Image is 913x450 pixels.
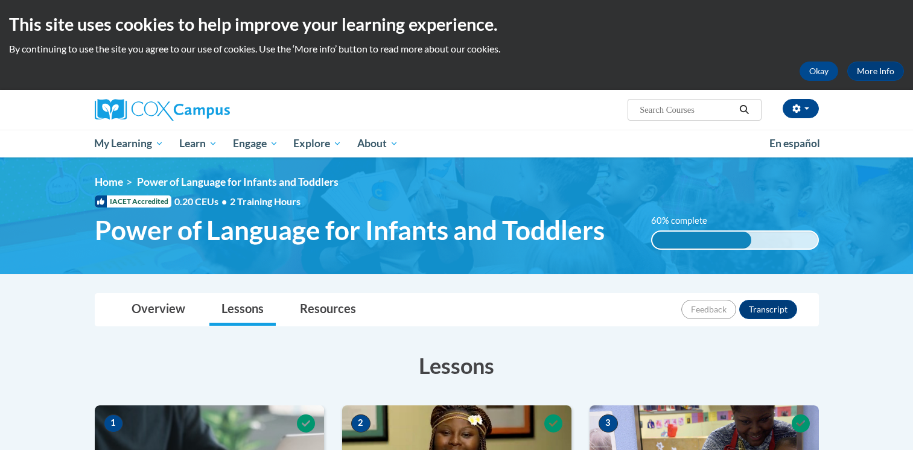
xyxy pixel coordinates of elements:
button: Account Settings [783,99,819,118]
h2: This site uses cookies to help improve your learning experience. [9,12,904,36]
input: Search Courses [638,103,735,117]
a: En español [762,131,828,156]
span: 1 [104,414,123,433]
a: Overview [119,294,197,326]
span: 2 [351,414,371,433]
a: Home [95,176,123,188]
h3: Lessons [95,350,819,381]
span: • [221,195,227,207]
img: Cox Campus [95,99,230,121]
span: 2 Training Hours [230,195,301,207]
a: About [349,130,406,157]
span: Power of Language for Infants and Toddlers [95,214,605,246]
a: My Learning [87,130,172,157]
span: IACET Accredited [95,195,171,208]
div: 60% complete [652,232,751,249]
span: My Learning [94,136,164,151]
a: More Info [847,62,904,81]
button: Okay [800,62,838,81]
a: Explore [285,130,349,157]
span: 3 [599,414,618,433]
span: 0.20 CEUs [174,195,230,208]
a: Resources [288,294,368,326]
span: Learn [179,136,217,151]
span: En español [769,137,820,150]
span: Explore [293,136,342,151]
a: Lessons [209,294,276,326]
button: Search [735,103,753,117]
span: About [357,136,398,151]
p: By continuing to use the site you agree to our use of cookies. Use the ‘More info’ button to read... [9,42,904,55]
label: 60% complete [651,214,721,227]
a: Engage [225,130,286,157]
a: Cox Campus [95,99,324,121]
a: Learn [171,130,225,157]
button: Transcript [739,300,797,319]
span: Engage [233,136,278,151]
div: Main menu [77,130,837,157]
span: Power of Language for Infants and Toddlers [137,176,339,188]
button: Feedback [681,300,736,319]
